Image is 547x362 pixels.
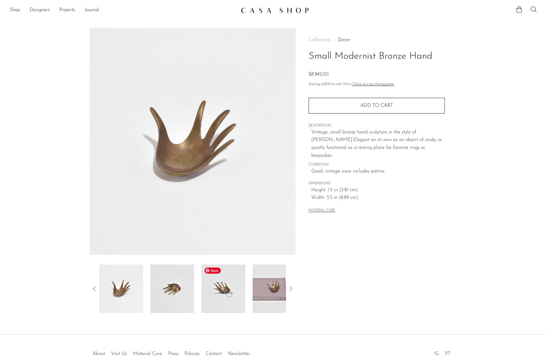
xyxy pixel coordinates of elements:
a: Contact [206,351,222,356]
a: Press [168,351,179,356]
button: Add to cart [309,98,445,114]
span: $8.945,00 [309,72,329,77]
p: Starting at /mo with Affirm. [309,82,445,87]
a: Visit Us [111,351,127,356]
a: Shop [10,6,20,14]
nav: Breadcrumbs [309,38,445,42]
ul: Quick links [90,347,253,358]
span: DIMENSIONS [309,181,445,186]
span: Good; vintage wear includes patina. [311,168,445,176]
a: Decor [338,38,350,42]
ul: Social Medias [431,347,454,358]
img: Small Modernist Bronze Hand [99,265,143,313]
ul: NEW HEADER MENU [10,5,236,15]
span: Width: 3.5 in (8.89 cm) [311,194,445,202]
button: MATERIAL CARE [309,209,335,213]
a: Journal [85,6,99,14]
a: Check your purchasing power - Learn more about Affirm Financing (opens in modal) [352,83,394,86]
a: IG [434,351,439,356]
a: About [93,351,105,356]
h1: Small Modernist Bronze Hand [309,49,445,64]
img: Small Modernist Bronze Hand [201,265,245,313]
img: Small Modernist Bronze Hand [253,265,296,313]
span: Add to cart [360,103,393,108]
span: Save [205,268,221,274]
span: $311 [324,83,329,86]
span: CONDITION [309,162,445,168]
span: Height: 1.5 in (3.81 cm) [311,186,445,194]
img: Small Modernist Bronze Hand [90,28,296,255]
span: DESCRIPTION [309,123,445,129]
span: Vintage, small bronze hand sculpture in the style of [PERSON_NAME]. Elegant on its own as an obje... [311,130,442,158]
a: Material Care [133,351,162,356]
span: Collections [309,38,331,42]
nav: Desktop navigation [10,5,236,15]
img: Small Modernist Bronze Hand [150,265,194,313]
a: Designers [30,6,50,14]
a: Policies [185,351,200,356]
a: PT [445,351,450,356]
a: Projects [59,6,75,14]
